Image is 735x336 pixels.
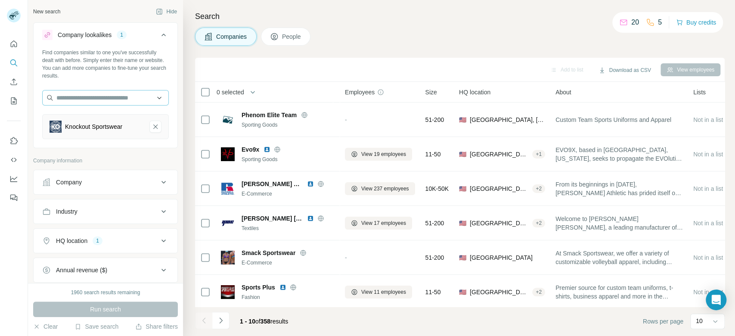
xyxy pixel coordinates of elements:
button: Dashboard [7,171,21,187]
span: 51-200 [425,253,444,262]
div: Open Intercom Messenger [706,289,726,310]
div: New search [33,8,60,16]
span: Phenom Elite Team [242,111,297,119]
div: 1960 search results remaining [71,289,140,296]
span: 11-50 [425,150,441,159]
button: Search [7,55,21,71]
span: [GEOGRAPHIC_DATA], [US_STATE] [470,288,529,296]
span: Welcome to [PERSON_NAME] [PERSON_NAME], a leading manufacturer of performance textiles for athlet... [555,215,683,232]
button: View 237 employees [345,182,415,195]
h4: Search [195,10,725,22]
span: View 17 employees [361,219,406,227]
img: Logo of Russell Athletic [221,182,235,196]
img: LinkedIn logo [279,284,286,291]
button: Clear [33,322,58,331]
div: + 2 [532,185,545,193]
img: Logo of Phenom Elite Team [221,113,235,127]
button: Industry [34,201,177,222]
span: Not in a list [693,254,723,261]
div: HQ location [56,236,87,245]
button: Buy credits [676,16,716,28]
button: View 17 employees [345,217,412,230]
span: About [555,88,571,96]
p: 20 [631,17,639,28]
button: Quick start [7,36,21,52]
button: My lists [7,93,21,109]
div: Annual revenue ($) [56,266,107,274]
span: 🇺🇸 [459,115,466,124]
span: Not in a list [693,185,723,192]
span: 🇺🇸 [459,253,466,262]
div: Company lookalikes [58,31,112,39]
button: Knockout Sportswear-remove-button [149,121,161,133]
span: Evo9x [242,145,259,154]
div: E-Commerce [242,190,335,198]
span: [GEOGRAPHIC_DATA] [470,184,529,193]
img: LinkedIn logo [307,180,314,187]
div: Knockout Sportswear [65,122,122,131]
button: Company lookalikes1 [34,25,177,49]
p: Company information [33,157,178,165]
span: [GEOGRAPHIC_DATA] [470,253,533,262]
div: Textiles [242,224,335,232]
img: LinkedIn logo [307,215,314,222]
div: Find companies similar to one you've successfully dealt with before. Simply enter their name or w... [42,49,169,80]
div: + 1 [532,150,545,158]
span: Lists [693,88,706,96]
div: Industry [56,207,78,216]
button: Hide [150,5,183,18]
span: People [282,32,302,41]
button: Company [34,172,177,193]
img: LinkedIn logo [264,146,270,153]
span: EVO9X, based in [GEOGRAPHIC_DATA], [US_STATE], seeks to propagate the EVOlution of sportswear. Us... [555,146,683,163]
button: HQ location1 [34,230,177,251]
span: 1 - 10 [240,318,255,325]
button: Feedback [7,190,21,205]
span: 11-50 [425,288,441,296]
span: Employees [345,88,375,96]
div: 1 [117,31,127,39]
div: + 2 [532,288,545,296]
button: Navigate to next page [212,312,229,329]
button: Download as CSV [592,64,657,77]
span: [PERSON_NAME] Athletic [242,180,303,188]
button: Use Surfe API [7,152,21,168]
span: [GEOGRAPHIC_DATA], [US_STATE] [470,150,529,159]
span: Not in a list [693,116,723,123]
div: Sporting Goods [242,121,335,129]
span: Smack Sportswear [242,249,295,257]
div: E-Commerce [242,259,335,267]
button: Save search [74,322,118,331]
span: of [255,318,261,325]
span: Sports Plus [242,283,275,292]
span: 🇺🇸 [459,184,466,193]
span: [PERSON_NAME] [PERSON_NAME] [242,214,303,223]
span: 🇺🇸 [459,288,466,296]
span: Rows per page [643,317,683,326]
span: - [345,254,347,261]
button: View 11 employees [345,286,412,299]
img: Logo of Yarrington Mills [221,216,235,230]
button: Use Surfe on LinkedIn [7,133,21,149]
span: Premier source for custom team uniforms, t-shirts, business apparel and more in the [US_STATE][GE... [555,283,683,301]
img: Logo of Evo9x [221,147,235,161]
span: results [240,318,288,325]
span: From its beginnings in [DATE], [PERSON_NAME] Athletic has prided itself on the quality and value ... [555,180,683,197]
span: HQ location [459,88,490,96]
span: - [345,116,347,123]
p: 5 [658,17,662,28]
button: Enrich CSV [7,74,21,90]
span: Custom Team Sports Uniforms and Apparel [555,115,671,124]
span: [GEOGRAPHIC_DATA], [US_STATE] [470,115,545,124]
span: Not in a list [693,220,723,227]
div: 1 [93,237,102,245]
span: 51-200 [425,115,444,124]
div: + 2 [532,219,545,227]
div: Company [56,178,82,187]
button: View 19 employees [345,148,412,161]
span: Size [425,88,437,96]
span: Not in a list [693,289,723,296]
img: Knockout Sportswear-logo [50,121,62,133]
span: View 19 employees [361,150,406,158]
span: 0 selected [217,88,244,96]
